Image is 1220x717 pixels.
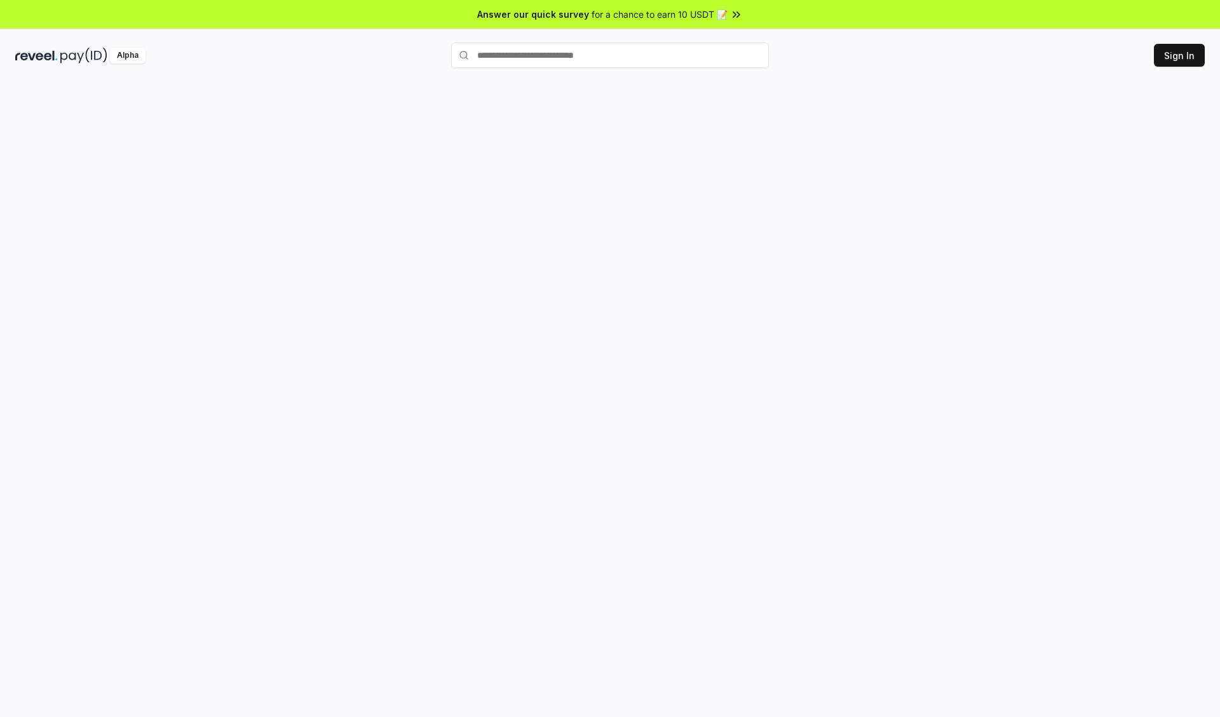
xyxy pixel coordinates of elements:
div: Alpha [110,48,146,64]
button: Sign In [1154,44,1205,67]
span: Answer our quick survey [477,8,589,21]
span: for a chance to earn 10 USDT 📝 [592,8,728,21]
img: pay_id [60,48,107,64]
img: reveel_dark [15,48,58,64]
